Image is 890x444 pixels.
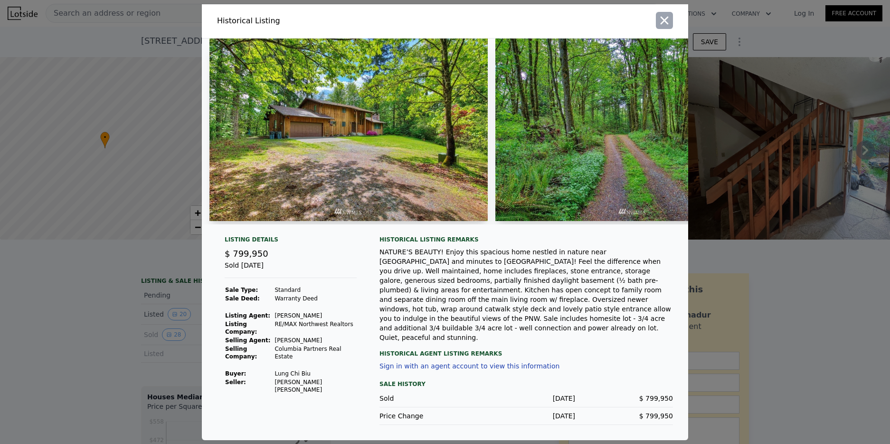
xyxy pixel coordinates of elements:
strong: Buyer : [225,370,246,377]
td: Columbia Partners Real Estate [274,345,357,361]
td: Warranty Deed [274,294,357,303]
td: RE/MAX Northwest Realtors [274,320,357,336]
td: [PERSON_NAME] [274,336,357,345]
div: NATURE’S BEAUTY! Enjoy this spacious home nestled in nature near [GEOGRAPHIC_DATA] and minutes to... [379,247,673,342]
strong: Selling Company: [225,346,257,360]
span: $ 799,950 [639,412,673,420]
div: Sold [DATE] [225,261,357,278]
img: Property Img [495,39,770,221]
strong: Listing Agent: [225,312,270,319]
button: Sign in with an agent account to view this information [379,362,559,370]
td: Standard [274,286,357,294]
td: Lung Chi Biu [274,369,357,378]
span: $ 799,950 [225,249,268,259]
div: Sold [379,394,477,403]
span: $ 799,950 [639,395,673,402]
div: Price Change [379,411,477,421]
strong: Sale Type: [225,287,258,293]
div: Historical Listing [217,15,441,27]
div: Listing Details [225,236,357,247]
img: Property Img [209,39,488,221]
div: [DATE] [477,411,575,421]
div: [DATE] [477,394,575,403]
strong: Listing Company: [225,321,257,335]
strong: Seller : [225,379,246,386]
td: [PERSON_NAME] [274,311,357,320]
div: Sale History [379,378,673,390]
div: Historical Listing remarks [379,236,673,243]
div: Historical Agent Listing Remarks [379,342,673,357]
strong: Selling Agent: [225,337,271,344]
strong: Sale Deed: [225,295,260,302]
td: [PERSON_NAME] [PERSON_NAME] [274,378,357,394]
